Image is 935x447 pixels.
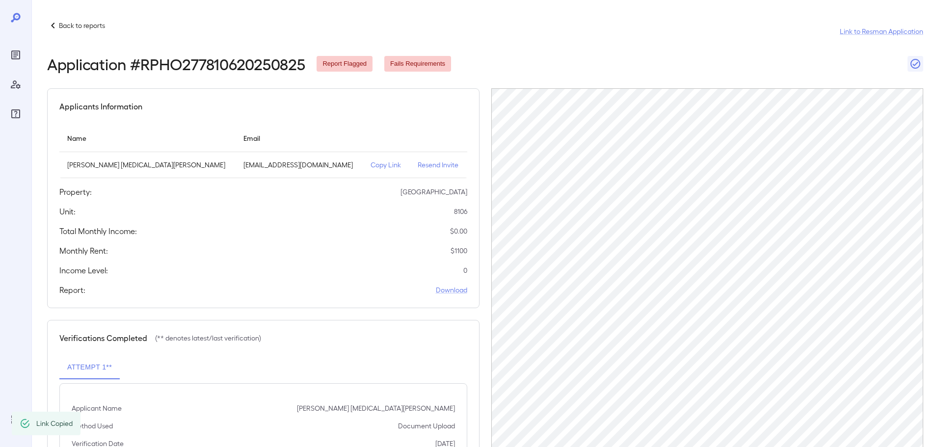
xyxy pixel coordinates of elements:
[72,403,122,413] p: Applicant Name
[59,186,92,198] h5: Property:
[67,160,228,170] p: [PERSON_NAME] [MEDICAL_DATA][PERSON_NAME]
[59,356,120,379] button: Attempt 1**
[243,160,355,170] p: [EMAIL_ADDRESS][DOMAIN_NAME]
[47,55,305,73] h2: Application # RPHO277810620250825
[908,56,923,72] button: Close Report
[59,101,142,112] h5: Applicants Information
[59,124,467,178] table: simple table
[8,77,24,92] div: Manage Users
[451,246,467,256] p: $ 1100
[297,403,455,413] p: [PERSON_NAME] [MEDICAL_DATA][PERSON_NAME]
[840,26,923,36] a: Link to Resman Application
[72,421,113,431] p: Method Used
[8,47,24,63] div: Reports
[59,124,236,152] th: Name
[418,160,459,170] p: Resend Invite
[8,106,24,122] div: FAQ
[317,59,373,69] span: Report Flagged
[59,245,108,257] h5: Monthly Rent:
[36,415,73,432] div: Link Copied
[371,160,401,170] p: Copy Link
[59,206,76,217] h5: Unit:
[384,59,451,69] span: Fails Requirements
[450,226,467,236] p: $ 0.00
[59,225,137,237] h5: Total Monthly Income:
[59,284,85,296] h5: Report:
[155,333,261,343] p: (** denotes latest/last verification)
[401,187,467,197] p: [GEOGRAPHIC_DATA]
[436,285,467,295] a: Download
[463,265,467,275] p: 0
[59,264,108,276] h5: Income Level:
[59,21,105,30] p: Back to reports
[398,421,455,431] p: Document Upload
[454,207,467,216] p: 8106
[236,124,363,152] th: Email
[8,412,24,427] div: Log Out
[59,332,147,344] h5: Verifications Completed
